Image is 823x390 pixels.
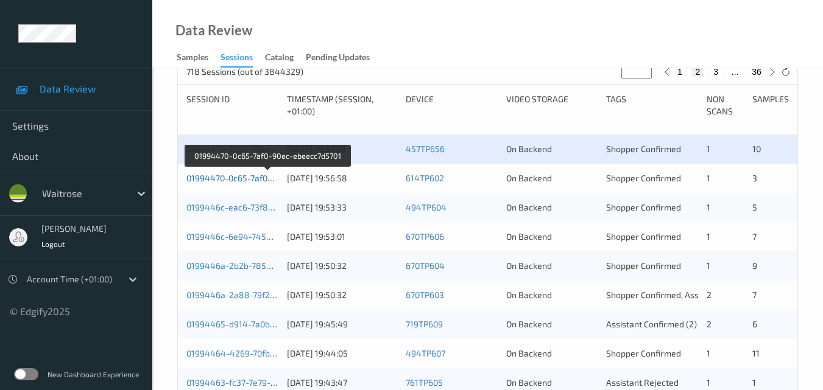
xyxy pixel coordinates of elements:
a: 494TP607 [406,348,445,358]
span: 6 [752,319,757,329]
span: 3 [752,173,757,183]
div: On Backend [506,318,598,330]
div: [DATE] 19:50:32 [287,289,397,301]
a: 761TP605 [406,377,443,388]
span: 2 [707,319,712,329]
div: On Backend [506,377,598,389]
a: 01994463-fc37-7e79-865d-40aea0205a4c [186,377,353,388]
div: Samples [177,51,208,66]
button: 1 [674,66,686,77]
a: 670TP606 [406,231,444,242]
a: 01994470-2255-776a-b9cb-9e3c8b94fa21 [186,144,351,154]
span: Shopper Confirmed [606,202,681,212]
span: 1 [707,377,710,388]
a: 01994465-d914-7a0b-b84a-46efd95b32ff [186,319,351,329]
div: [DATE] 19:53:33 [287,201,397,214]
div: Data Review [175,24,252,37]
div: Non Scans [707,93,743,117]
a: 01994464-4269-70fb-a63c-564a681ebae1 [186,348,353,358]
div: Video Storage [506,93,598,117]
div: Sessions [221,51,253,68]
div: [DATE] 19:50:32 [287,260,397,272]
div: Pending Updates [306,51,370,66]
div: On Backend [506,172,598,184]
a: Pending Updates [306,49,382,66]
span: 1 [707,202,710,212]
a: 457TP656 [406,144,445,154]
a: Samples [177,49,221,66]
span: 1 [707,231,710,242]
button: 3 [710,66,722,77]
a: 719TP609 [406,319,443,329]
a: 614TP602 [406,173,444,183]
div: Session ID [186,93,278,117]
span: 9 [752,260,757,271]
div: Samples [752,93,789,117]
div: On Backend [506,143,598,155]
div: On Backend [506,289,598,301]
span: 1 [707,144,710,154]
button: 2 [692,66,704,77]
span: 7 [752,290,757,300]
span: Shopper Confirmed [606,260,681,271]
a: 0199446a-2a88-79f2-bdf9-a93060c7946f [186,290,351,300]
a: 0199446c-eac6-73f8-b542-6ce08e72b7c2 [186,202,352,212]
p: 718 Sessions (out of 3844329) [186,66,303,78]
div: [DATE] 19:57:03 [287,143,397,155]
a: Sessions [221,49,265,68]
a: 670TP603 [406,290,444,300]
a: 494TP604 [406,202,447,212]
span: 10 [752,144,761,154]
a: 0199446c-6e94-7458-bd90-ab80dabe1548 [186,231,358,242]
div: On Backend [506,347,598,360]
span: Assistant Rejected [606,377,679,388]
span: 7 [752,231,757,242]
a: 0199446a-2b2b-785b-a007-80d813cc487a [186,260,355,271]
div: [DATE] 19:56:58 [287,172,397,184]
div: On Backend [506,260,598,272]
a: 670TP604 [406,260,445,271]
div: Timestamp (Session, +01:00) [287,93,397,117]
div: On Backend [506,201,598,214]
div: Device [406,93,498,117]
a: 01994470-0c65-7af0-90ec-ebeecc7d5701 [186,173,348,183]
div: Tags [606,93,698,117]
span: Shopper Confirmed [606,348,681,358]
span: 2 [707,290,712,300]
span: Shopper Confirmed [606,173,681,183]
div: On Backend [506,231,598,243]
div: Catalog [265,51,294,66]
span: 1 [707,260,710,271]
span: 11 [752,348,760,358]
span: Shopper Confirmed [606,231,681,242]
span: 1 [752,377,756,388]
span: Shopper Confirmed [606,144,681,154]
div: [DATE] 19:43:47 [287,377,397,389]
a: Catalog [265,49,306,66]
div: [DATE] 19:53:01 [287,231,397,243]
span: Assistant Confirmed (2) [606,319,697,329]
div: [DATE] 19:45:49 [287,318,397,330]
button: 36 [748,66,765,77]
span: 5 [752,202,757,212]
span: 1 [707,173,710,183]
button: ... [728,66,743,77]
span: 1 [707,348,710,358]
div: [DATE] 19:44:05 [287,347,397,360]
span: Shopper Confirmed, Assistant Confirmed [606,290,763,300]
